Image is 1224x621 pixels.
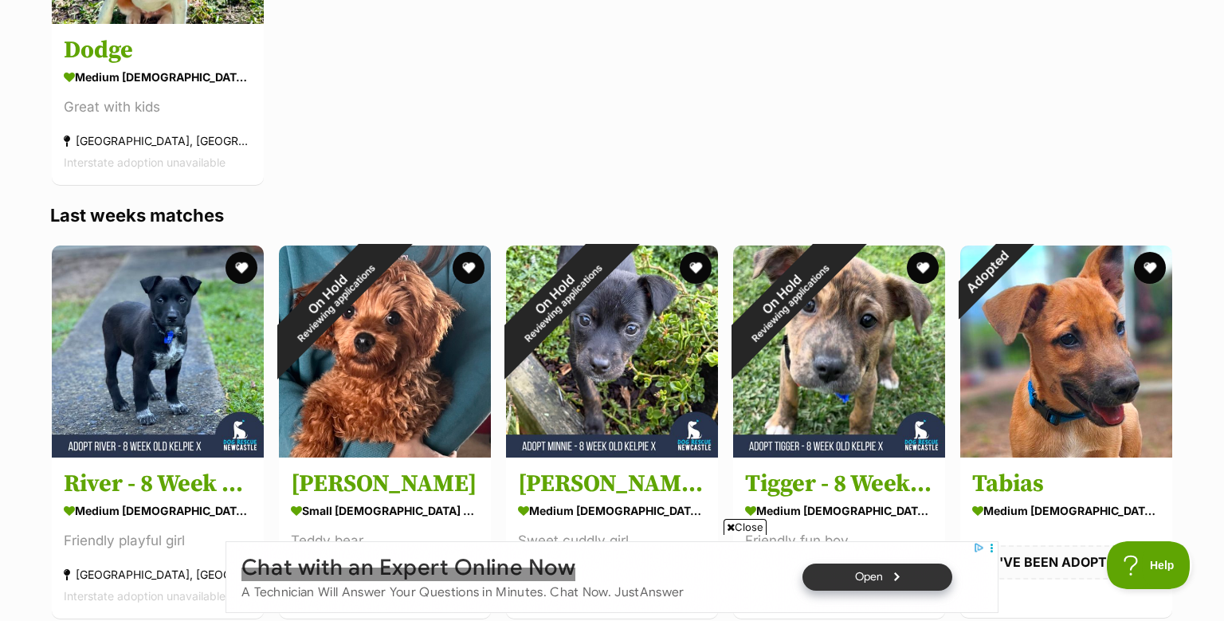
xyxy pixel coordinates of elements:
[518,470,706,500] h3: [PERSON_NAME] - 8 Week Old Kelpie X
[226,252,257,284] button: favourite
[453,252,484,284] button: favourite
[960,246,1172,458] img: Tabias
[745,470,933,500] h3: Tigger - 8 Week Old Kelpie X
[750,262,832,344] span: Reviewing applications
[291,500,479,523] div: small [DEMOGRAPHIC_DATA] Dog
[972,470,1160,500] h3: Tabias
[64,470,252,500] h3: River - 8 Week Old Kelpie X
[745,500,933,523] div: medium [DEMOGRAPHIC_DATA] Dog
[52,458,264,619] a: River - 8 Week Old Kelpie X medium [DEMOGRAPHIC_DATA] Dog Friendly playful girl [GEOGRAPHIC_DATA]...
[724,519,767,535] span: Close
[972,500,1160,523] div: medium [DEMOGRAPHIC_DATA] Dog
[506,445,718,461] a: On HoldReviewing applications
[64,531,252,552] div: Friendly playful girl
[518,531,706,552] div: Sweet cuddly girl
[680,252,712,284] button: favourite
[907,252,939,284] button: favourite
[471,210,647,387] div: On Hold
[244,210,420,387] div: On Hold
[50,204,1174,226] h3: Last weeks matches
[64,65,252,88] div: medium [DEMOGRAPHIC_DATA] Dog
[279,246,491,458] img: Winston
[698,210,874,387] div: On Hold
[64,35,252,65] h3: Dodge
[279,445,491,461] a: On HoldReviewing applications
[52,23,264,185] a: Dodge medium [DEMOGRAPHIC_DATA] Dog Great with kids [GEOGRAPHIC_DATA], [GEOGRAPHIC_DATA] Intersta...
[291,470,479,500] h3: [PERSON_NAME]
[1134,252,1166,284] button: favourite
[518,500,706,523] div: medium [DEMOGRAPHIC_DATA] Dog
[64,96,252,118] div: Great with kids
[52,246,264,458] img: River - 8 Week Old Kelpie X
[940,225,1034,320] div: Adopted
[523,262,605,344] span: Reviewing applications
[296,262,378,344] span: Reviewing applications
[64,500,252,523] div: medium [DEMOGRAPHIC_DATA] Dog
[733,445,945,461] a: On HoldReviewing applications
[745,531,933,552] div: Friendly fun boy
[291,531,479,552] div: Teddy bear
[1107,541,1192,589] iframe: Help Scout Beacon - Open
[972,546,1160,580] div: I'VE BEEN ADOPTED
[64,564,252,586] div: [GEOGRAPHIC_DATA], [GEOGRAPHIC_DATA]
[960,445,1172,461] a: Adopted
[506,246,718,458] img: Minnie - 8 Week Old Kelpie X
[226,541,998,613] iframe: Advertisement
[733,246,945,458] img: Tigger - 8 Week Old Kelpie X
[960,458,1172,618] a: Tabias medium [DEMOGRAPHIC_DATA] Dog I'VE BEEN ADOPTED favourite
[64,155,226,169] span: Interstate adoption unavailable
[64,590,226,603] span: Interstate adoption unavailable
[64,130,252,151] div: [GEOGRAPHIC_DATA], [GEOGRAPHIC_DATA]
